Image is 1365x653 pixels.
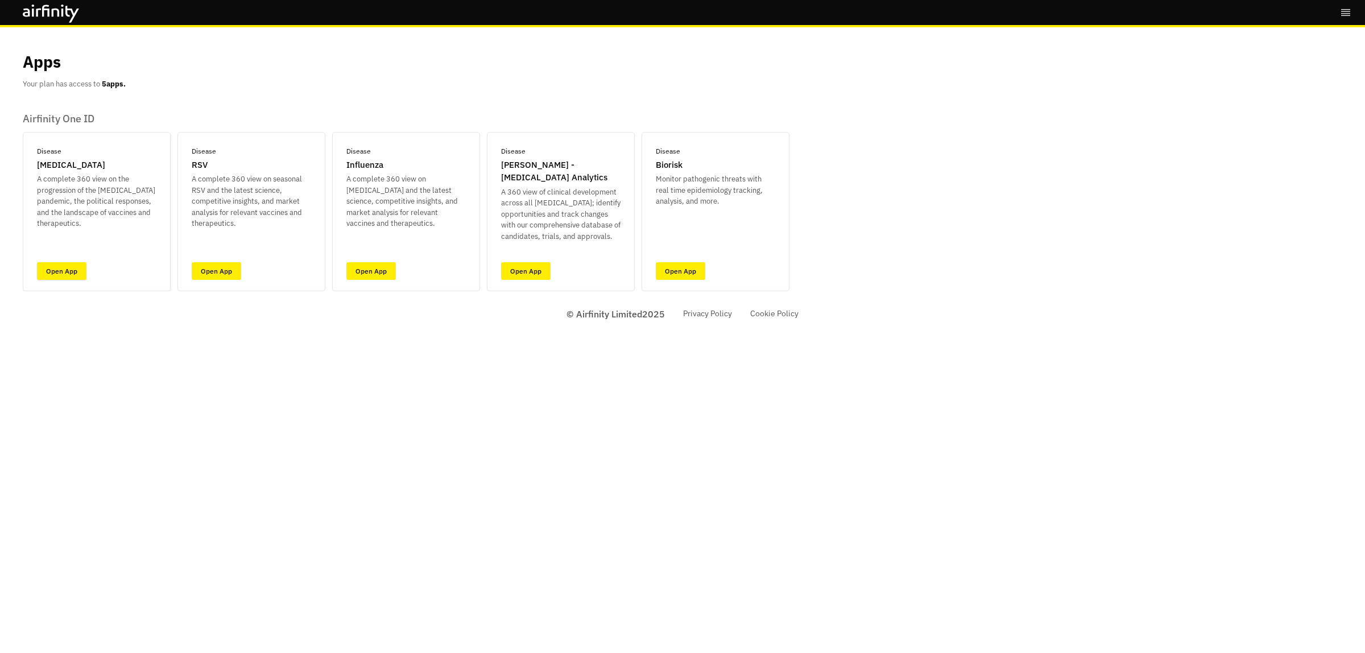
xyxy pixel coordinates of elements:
p: Monitor pathogenic threats with real time epidemiology tracking, analysis, and more. [656,173,775,207]
p: A complete 360 view on seasonal RSV and the latest science, competitive insights, and market anal... [192,173,311,229]
b: 5 apps. [102,79,126,89]
p: Apps [23,50,61,74]
p: A 360 view of clinical development across all [MEDICAL_DATA]; identify opportunities and track ch... [501,187,621,242]
a: Open App [501,262,551,280]
a: Open App [192,262,241,280]
p: Disease [346,146,371,156]
a: Open App [346,262,396,280]
p: A complete 360 view on the progression of the [MEDICAL_DATA] pandemic, the political responses, a... [37,173,156,229]
p: Your plan has access to [23,78,126,90]
p: A complete 360 view on [MEDICAL_DATA] and the latest science, competitive insights, and market an... [346,173,466,229]
p: Airfinity One ID [23,113,789,125]
a: Open App [37,262,86,280]
p: Biorisk [656,159,682,172]
p: Disease [192,146,216,156]
a: Open App [656,262,705,280]
a: Privacy Policy [683,308,732,320]
p: [MEDICAL_DATA] [37,159,105,172]
p: RSV [192,159,208,172]
p: Disease [656,146,680,156]
p: Influenza [346,159,383,172]
p: © Airfinity Limited 2025 [566,307,665,321]
a: Cookie Policy [750,308,799,320]
p: Disease [37,146,61,156]
p: Disease [501,146,526,156]
p: [PERSON_NAME] - [MEDICAL_DATA] Analytics [501,159,621,184]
